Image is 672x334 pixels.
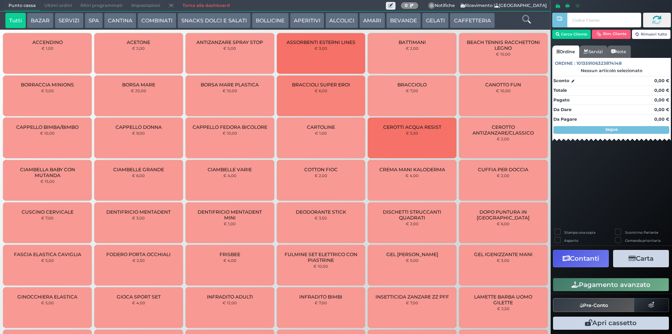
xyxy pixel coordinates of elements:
[220,251,240,257] span: FRISBEE
[104,13,136,28] button: CANTINA
[374,209,450,221] span: DISCHETTI STRUCCANTI QUADRATI
[553,107,571,112] strong: Da Dare
[315,300,327,305] small: € 7,00
[632,30,671,39] button: Rimuovi tutto
[496,52,511,56] small: € 10,00
[386,251,438,257] span: GEL [PERSON_NAME]
[497,137,509,141] small: € 2,00
[379,167,445,172] span: CREMA MANI KALODERMA
[290,13,324,28] button: APERITIVI
[406,258,419,263] small: € 5,00
[27,13,54,28] button: BAZAR
[375,294,449,300] span: INSETTICIDA ZANZARE ZZ PFF
[116,124,162,130] span: CAPPELLO DONNA
[428,2,435,9] span: 0
[592,30,631,39] button: Rim. Cliente
[478,167,528,172] span: CUFFIA PER DOCCIA
[178,0,234,11] a: Torna alla dashboard
[192,209,268,221] span: DENTIFRICIO MENTADENT MINI
[22,209,74,215] span: CUSCINO CERVICALE
[406,221,419,226] small: € 2,00
[607,46,630,58] a: Note
[466,39,541,51] span: BEACH TENNIS RACCHETTONI LEGNO
[296,209,346,215] span: DEODORANTE STICK
[552,30,591,39] button: Cerca Cliente
[553,250,609,267] button: Contanti
[553,78,569,84] strong: Sconto
[315,131,327,135] small: € 1,00
[122,82,155,88] span: BORSA MARE
[315,46,327,51] small: € 3,00
[304,167,338,172] span: COTTON FIOC
[613,250,669,267] button: Carta
[4,0,40,11] span: Punto cassa
[315,173,327,178] small: € 2,00
[450,13,494,28] button: CAFFETTERIA
[106,251,171,257] span: FODERO PORTA OCCHIALI
[553,88,567,93] strong: Totale
[40,179,55,184] small: € 15,00
[625,230,658,235] label: Scontrino Parlante
[137,13,176,28] button: COMBINATI
[553,116,577,122] strong: Da Pagare
[196,39,263,45] span: ANTIZANZARE SPRAY STOP
[106,209,171,215] span: DENTIFRICIO MENTADENT
[555,60,575,67] span: Ordine :
[605,127,618,132] strong: Segue
[299,294,342,300] span: INFRADITO BIMBI
[41,216,54,220] small: € 7,00
[497,306,509,311] small: € 2,50
[654,97,669,103] strong: 0,00 €
[223,300,237,305] small: € 12,00
[553,278,669,291] button: Pagamento avanzato
[406,88,418,93] small: € 7,00
[10,167,85,178] span: CIAMBELLA BABY CON MUTANDA
[201,82,259,88] span: BORSA MARE PLASTICA
[207,294,253,300] span: INFRADITO ADULTI
[42,46,54,51] small: € 1,00
[14,251,81,257] span: FASCIA ELASTICA CAVIGLIA
[5,13,26,28] button: Tutti
[21,82,74,88] span: BORRACCIA MINIONS
[307,124,335,130] span: CARTOLINE
[76,0,127,11] span: Ritiri programmati
[132,258,145,263] small: € 2,50
[386,13,421,28] button: BEVANDE
[564,230,595,235] label: Stampa una copia
[405,3,408,8] b: 0
[117,294,161,300] span: GIOCA SPORT SET
[466,124,541,136] span: CEROTTO ANTIZANZARE/CLASSICO
[41,88,54,93] small: € 5,00
[315,216,327,220] small: € 3,50
[40,131,55,135] small: € 10,00
[552,68,671,73] div: Nessun articolo selezionato
[359,13,385,28] button: AMARI
[553,317,669,330] button: Apri cassetto
[55,13,83,28] button: SERVIZI
[567,13,641,27] input: Codice Cliente
[579,46,607,58] a: Servizi
[132,131,145,135] small: € 9,00
[466,294,541,305] span: LAMETTE BARBA UOMO GILETTE
[223,88,237,93] small: € 10,00
[208,167,252,172] span: CIAMBELLE VARIE
[132,300,145,305] small: € 4,00
[485,82,521,88] span: CANOTTO FUN
[654,88,669,93] strong: 0,00 €
[325,13,358,28] button: ALCOLICI
[283,251,359,263] span: FULMINE SET ELETTRICO CON PIASTRINE
[553,97,570,103] strong: Pagato
[625,238,660,243] label: Comanda prioritaria
[313,264,328,268] small: € 10,00
[40,0,76,11] span: Ultimi ordini
[497,173,509,178] small: € 2,00
[132,173,145,178] small: € 6,00
[422,13,449,28] button: GELATI
[399,39,426,45] span: BATTIMANI
[32,39,63,45] span: ACCENDINO
[41,300,54,305] small: € 5,00
[564,238,578,243] label: Asporto
[496,88,511,93] small: € 10,00
[315,88,327,93] small: € 6,00
[223,173,236,178] small: € 4,00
